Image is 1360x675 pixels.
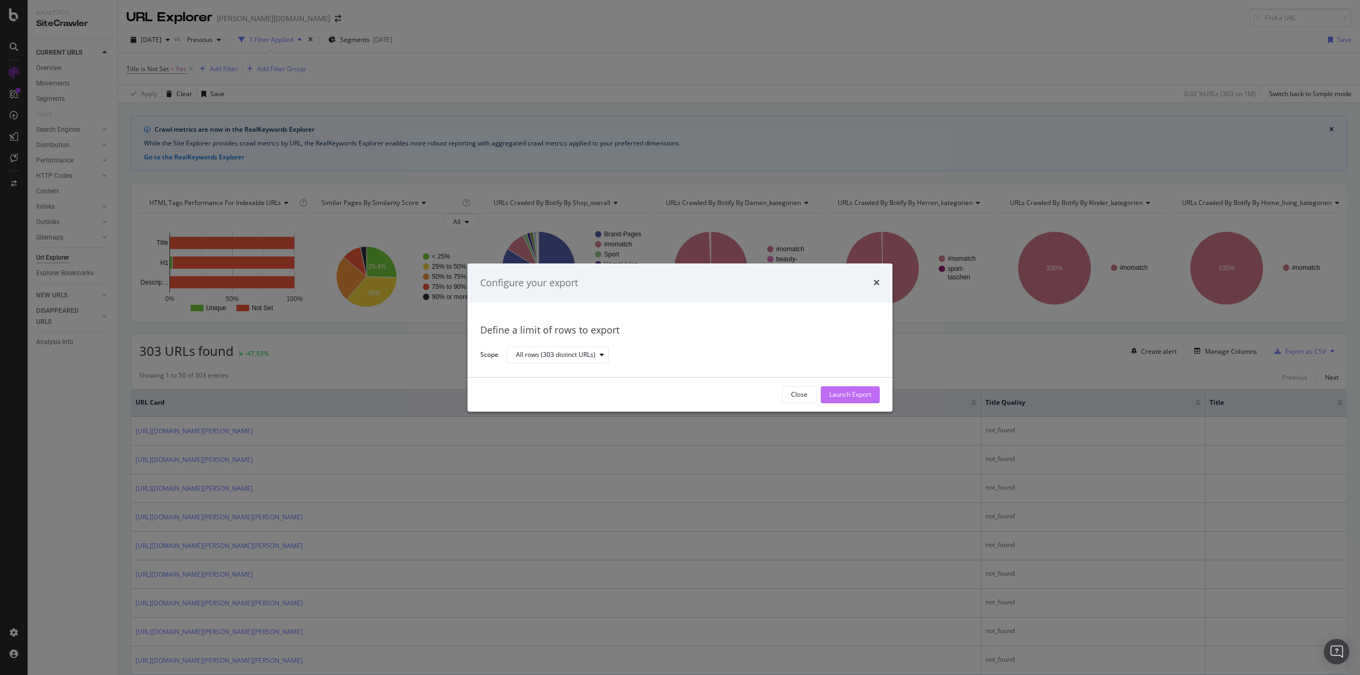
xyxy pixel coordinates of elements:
[873,276,880,290] div: times
[821,386,880,403] button: Launch Export
[782,386,817,403] button: Close
[791,390,807,399] div: Close
[516,352,596,358] div: All rows (303 distinct URLs)
[1324,639,1349,664] div: Open Intercom Messenger
[467,263,892,412] div: modal
[480,350,498,362] label: Scope
[829,390,871,399] div: Launch Export
[507,347,609,364] button: All rows (303 distinct URLs)
[480,324,880,338] div: Define a limit of rows to export
[480,276,578,290] div: Configure your export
